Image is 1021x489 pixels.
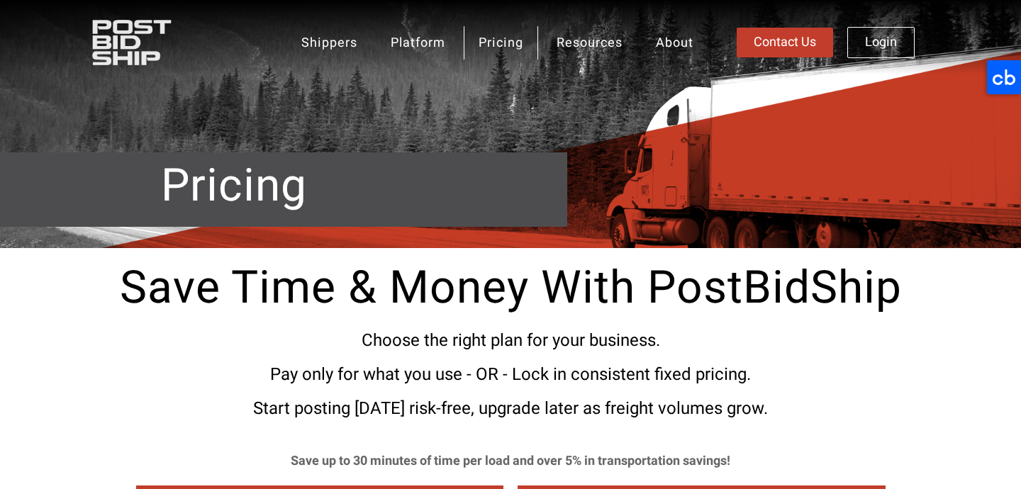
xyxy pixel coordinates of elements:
[376,26,460,60] a: Platform
[865,36,897,49] span: Login
[92,332,929,417] h4: Choose the right plan for your business. Pay only for what you use - OR - Lock in consistent fixe...
[464,26,538,60] a: Pricing
[161,159,307,214] span: Pricing
[92,20,216,64] img: PostBidShip
[291,451,730,471] b: Save up to 30 minutes of time per load and over 5% in transportation savings!
[542,26,637,60] a: Resources
[286,26,372,60] a: Shippers
[847,27,915,58] a: Login
[641,26,708,60] a: About
[92,266,929,311] h1: Save Time & Money With PostBidShip
[754,36,816,49] span: Contact Us
[737,28,833,57] a: Contact Us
